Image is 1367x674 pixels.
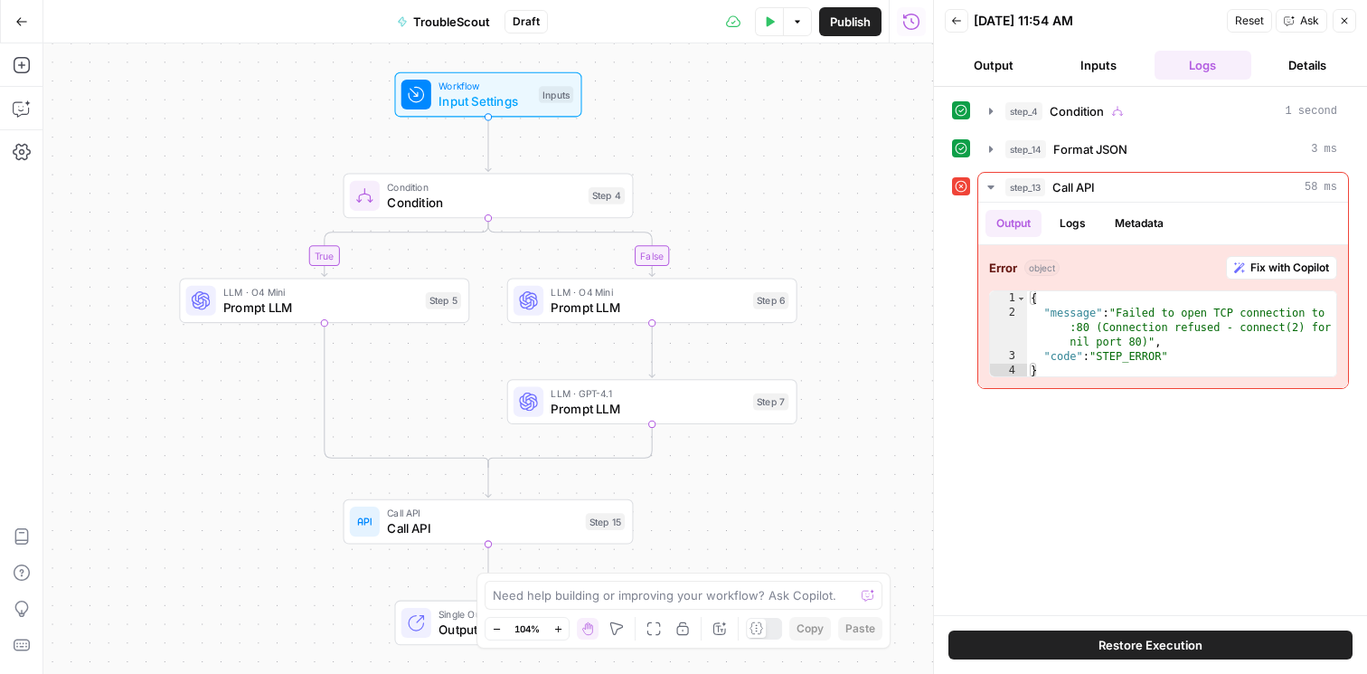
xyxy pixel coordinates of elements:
[990,349,1027,364] div: 3
[438,91,531,110] span: Input Settings
[551,386,745,402] span: LLM · GPT-4.1
[1049,210,1097,237] button: Logs
[386,7,501,36] button: TroubleScout
[1305,179,1337,195] span: 58 ms
[838,617,882,641] button: Paste
[1155,51,1252,80] button: Logs
[1227,9,1272,33] button: Reset
[1104,210,1174,237] button: Metadata
[830,13,871,31] span: Publish
[978,135,1348,164] button: 3 ms
[514,622,540,636] span: 104%
[1259,51,1356,80] button: Details
[1050,102,1104,120] span: Condition
[387,180,580,195] span: Condition
[223,285,418,300] span: LLM · O4 Mini
[486,117,491,171] g: Edge from start to step_4
[1098,636,1202,654] span: Restore Execution
[1311,141,1337,157] span: 3 ms
[325,323,488,467] g: Edge from step_5 to step_4-conditional-end
[488,218,655,276] g: Edge from step_4 to step_6
[1052,178,1095,196] span: Call API
[1276,9,1327,33] button: Ask
[978,203,1348,388] div: 58 ms
[344,173,634,218] div: ConditionConditionStep 4
[507,379,797,424] div: LLM · GPT-4.1Prompt LLMStep 7
[1005,178,1045,196] span: step_13
[488,424,652,468] g: Edge from step_7 to step_4-conditional-end
[322,218,488,276] g: Edge from step_4 to step_5
[1005,102,1042,120] span: step_4
[486,544,491,598] g: Edge from step_15 to end
[438,79,531,94] span: Workflow
[413,13,490,31] span: TroubleScout
[978,97,1348,126] button: 1 second
[1226,256,1337,280] button: Fix with Copilot
[387,519,578,538] span: Call API
[586,513,625,530] div: Step 15
[486,462,491,497] g: Edge from step_4-conditional-end to step_15
[1285,103,1337,119] span: 1 second
[1300,13,1319,29] span: Ask
[507,278,797,323] div: LLM · O4 MiniPrompt LLMStep 6
[438,607,542,622] span: Single Output
[551,399,745,418] span: Prompt LLM
[990,306,1027,349] div: 2
[990,364,1027,378] div: 4
[539,86,573,103] div: Inputs
[179,278,469,323] div: LLM · O4 MiniPrompt LLMStep 5
[978,173,1348,202] button: 58 ms
[753,292,788,309] div: Step 6
[649,323,655,377] g: Edge from step_6 to step_7
[426,292,461,309] div: Step 5
[819,7,881,36] button: Publish
[438,620,542,639] span: Output
[945,51,1042,80] button: Output
[1250,260,1329,276] span: Fix with Copilot
[223,298,418,317] span: Prompt LLM
[1024,260,1060,276] span: object
[513,14,540,30] span: Draft
[797,621,824,637] span: Copy
[1016,291,1026,306] span: Toggle code folding, rows 1 through 4
[1235,13,1264,29] span: Reset
[985,210,1042,237] button: Output
[551,298,745,317] span: Prompt LLM
[948,631,1353,660] button: Restore Execution
[990,291,1027,306] div: 1
[1053,140,1127,158] span: Format JSON
[989,259,1017,277] strong: Error
[845,621,875,637] span: Paste
[1050,51,1147,80] button: Inputs
[387,193,580,212] span: Condition
[551,285,745,300] span: LLM · O4 Mini
[387,506,578,521] span: Call API
[753,394,788,411] div: Step 7
[344,72,634,118] div: WorkflowInput SettingsInputs
[1005,140,1046,158] span: step_14
[789,617,831,641] button: Copy
[344,601,634,646] div: Single OutputOutputEnd
[344,499,634,545] div: Call APICall APIStep 15
[589,187,625,204] div: Step 4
